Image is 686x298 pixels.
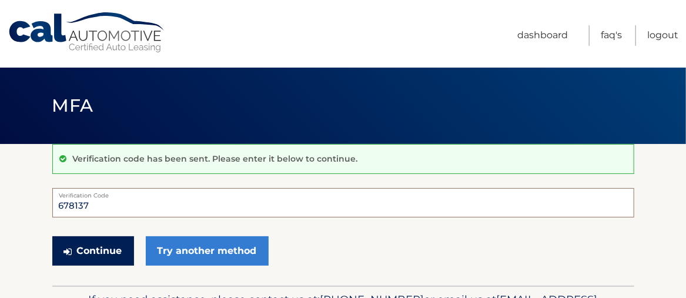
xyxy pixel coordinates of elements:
input: Verification Code [52,188,634,217]
a: Logout [647,25,678,46]
button: Continue [52,236,134,266]
span: MFA [52,95,93,116]
label: Verification Code [52,188,634,197]
a: FAQ's [601,25,622,46]
p: Verification code has been sent. Please enter it below to continue. [73,153,358,164]
a: Try another method [146,236,269,266]
a: Cal Automotive [8,12,166,53]
a: Dashboard [517,25,568,46]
